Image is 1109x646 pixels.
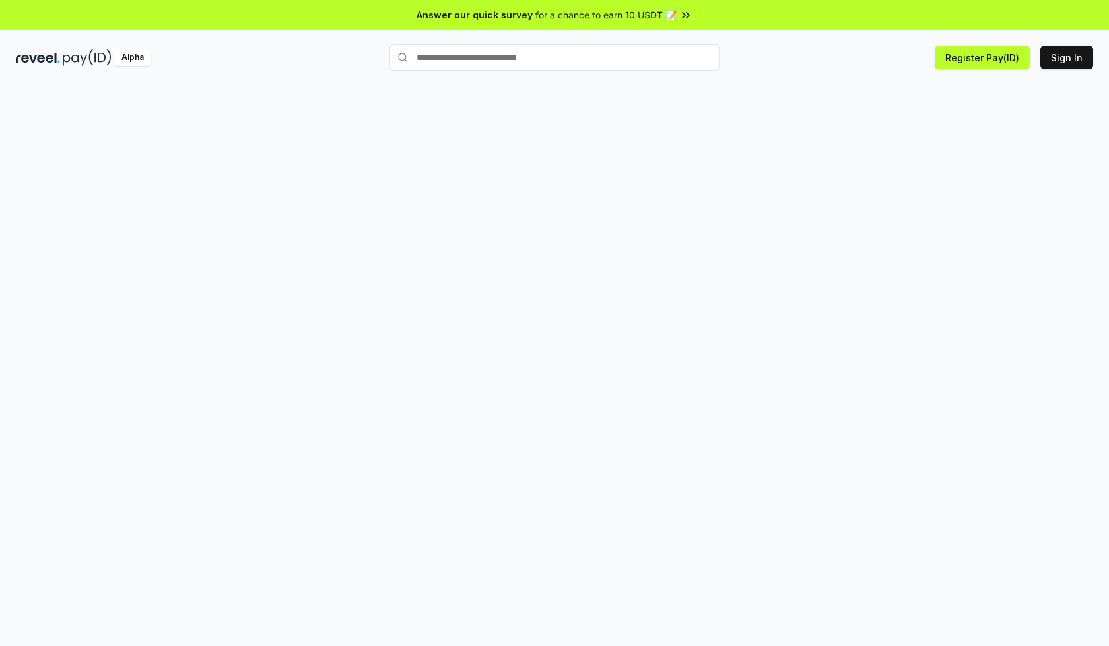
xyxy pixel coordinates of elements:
[63,49,112,66] img: pay_id
[935,46,1030,69] button: Register Pay(ID)
[535,8,677,22] span: for a chance to earn 10 USDT 📝
[16,49,60,66] img: reveel_dark
[1040,46,1093,69] button: Sign In
[417,8,533,22] span: Answer our quick survey
[114,49,151,66] div: Alpha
